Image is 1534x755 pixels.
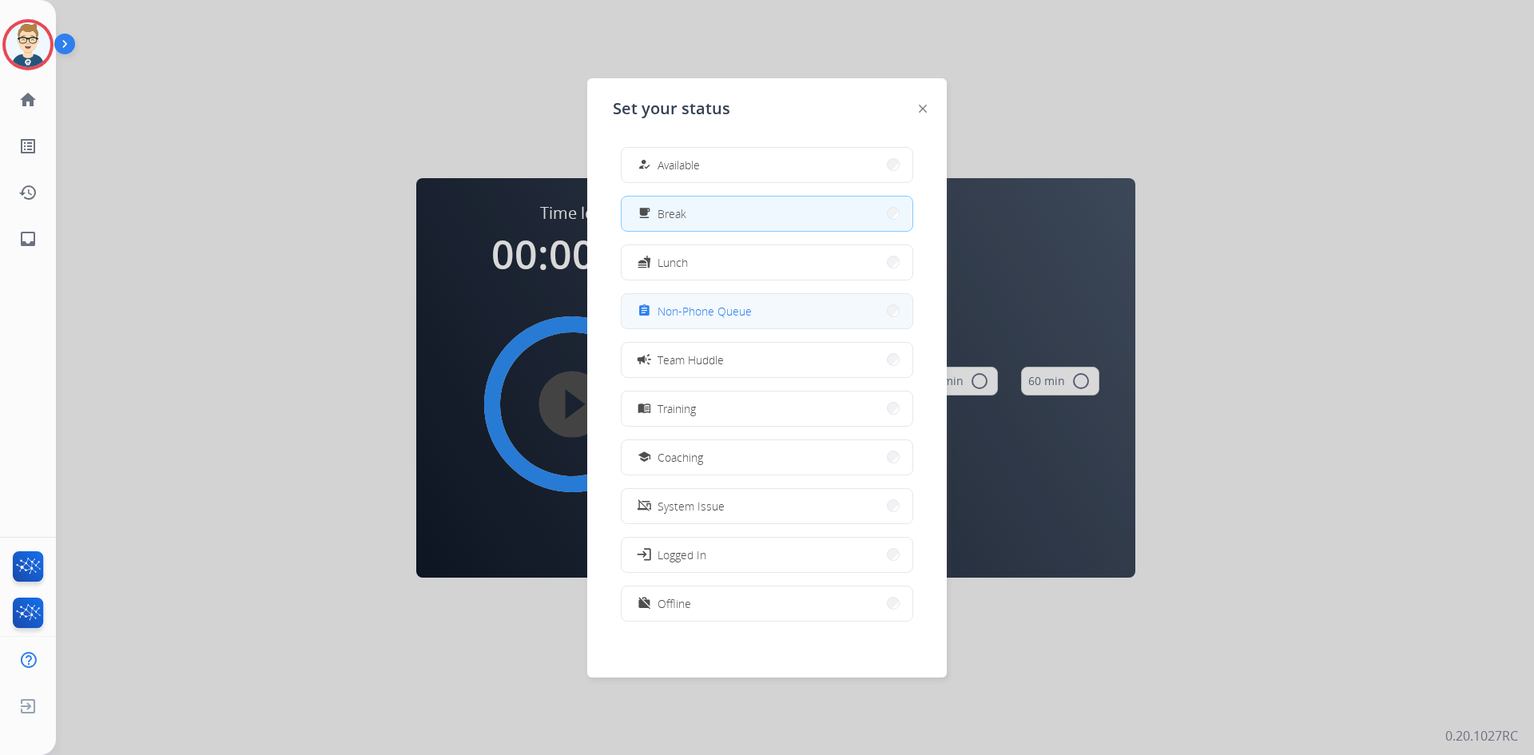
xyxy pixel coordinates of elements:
span: Available [658,157,700,173]
button: Team Huddle [622,343,912,377]
mat-icon: inbox [18,229,38,248]
span: Coaching [658,449,703,466]
mat-icon: phonelink_off [638,499,651,513]
mat-icon: free_breakfast [638,207,651,221]
mat-icon: home [18,90,38,109]
mat-icon: school [638,451,651,464]
mat-icon: fastfood [638,256,651,269]
mat-icon: history [18,183,38,202]
button: Break [622,197,912,231]
mat-icon: menu_book [638,402,651,415]
span: Logged In [658,546,706,563]
span: Training [658,400,696,417]
span: Lunch [658,254,688,271]
span: Set your status [613,97,730,120]
mat-icon: how_to_reg [638,158,651,172]
button: System Issue [622,489,912,523]
mat-icon: login [636,546,652,562]
span: System Issue [658,498,725,515]
mat-icon: list_alt [18,137,38,156]
mat-icon: work_off [638,597,651,610]
button: Offline [622,586,912,621]
span: Offline [658,595,691,612]
img: close-button [919,105,927,113]
button: Coaching [622,440,912,475]
img: avatar [6,22,50,67]
button: Non-Phone Queue [622,294,912,328]
span: Team Huddle [658,352,724,368]
mat-icon: assignment [638,304,651,318]
span: Break [658,205,686,222]
mat-icon: campaign [636,352,652,368]
span: Non-Phone Queue [658,303,752,320]
button: Logged In [622,538,912,572]
button: Lunch [622,245,912,280]
button: Available [622,148,912,182]
p: 0.20.1027RC [1445,726,1518,745]
button: Training [622,391,912,426]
